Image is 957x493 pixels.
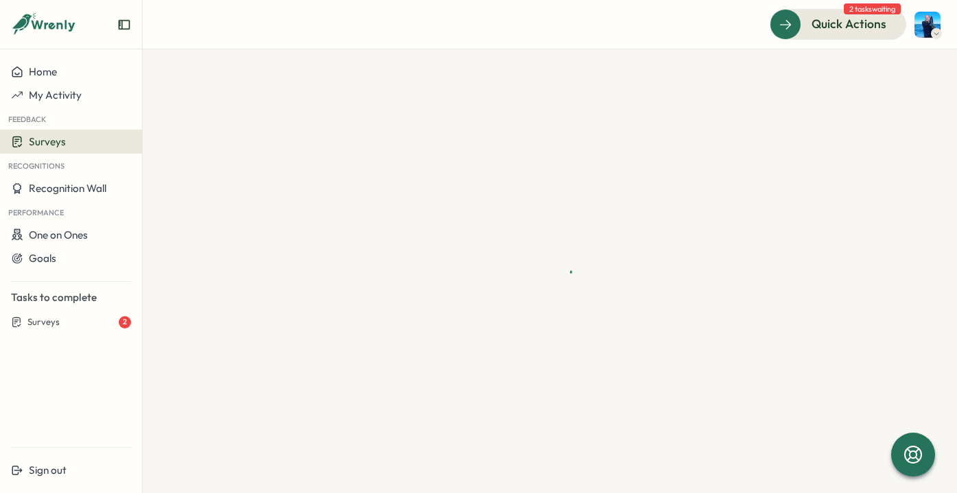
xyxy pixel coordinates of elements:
span: Quick Actions [812,15,886,33]
span: Home [29,65,57,78]
img: Henry Innis [914,12,941,38]
p: Tasks to complete [11,290,131,305]
span: One on Ones [29,228,88,241]
button: Expand sidebar [117,18,131,32]
span: Goals [29,252,56,265]
span: Sign out [29,464,67,477]
span: Surveys [27,316,60,328]
span: 2 tasks waiting [844,3,901,14]
div: 2 [119,316,131,328]
span: My Activity [29,88,82,101]
span: Recognition Wall [29,182,106,195]
span: Surveys [29,135,66,148]
button: Quick Actions [770,9,906,39]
